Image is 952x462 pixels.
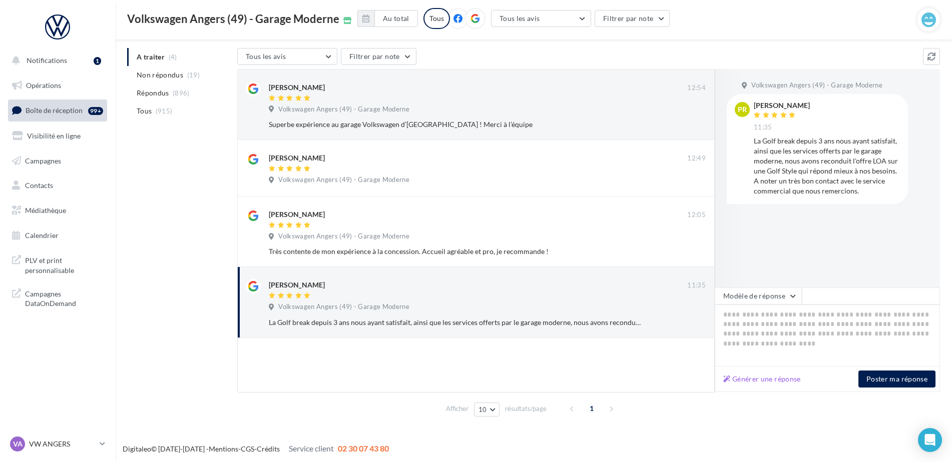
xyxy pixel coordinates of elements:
[754,136,900,196] div: La Golf break depuis 3 ans nous ayant satisfait, ainsi que les services offerts par le garage mod...
[357,10,418,27] button: Au total
[173,89,190,97] span: (896)
[27,56,67,64] span: Notifications
[137,88,169,98] span: Répondus
[754,123,772,132] span: 11:35
[505,404,547,413] span: résultats/page
[751,81,882,90] span: Volkswagen Angers (49) - Garage Moderne
[156,107,173,115] span: (915)
[269,246,641,256] div: Très contente de mon expérience à la concession. Accueil agréable et pro, je recommande !
[754,102,810,109] div: [PERSON_NAME]
[474,402,500,416] button: 10
[6,150,109,171] a: Campagnes
[209,444,238,453] a: Mentions
[918,428,942,452] div: Open Intercom Messenger
[423,8,450,29] div: Tous
[858,370,935,387] button: Poster ma réponse
[123,444,389,453] span: © [DATE]-[DATE] - - -
[479,405,487,413] span: 10
[25,287,103,308] span: Campagnes DataOnDemand
[269,82,325,92] div: [PERSON_NAME]
[137,106,152,116] span: Tous
[6,175,109,196] a: Contacts
[269,280,325,290] div: [PERSON_NAME]
[6,50,105,71] button: Notifications 1
[491,10,591,27] button: Tous les avis
[25,181,53,189] span: Contacts
[269,317,641,327] div: La Golf break depuis 3 ans nous ayant satisfait, ainsi que les services offerts par le garage mod...
[127,13,339,24] span: Volkswagen Angers (49) - Garage Moderne
[88,107,103,115] div: 99+
[94,57,101,65] div: 1
[6,225,109,246] a: Calendrier
[137,70,183,80] span: Non répondus
[687,154,706,163] span: 12:49
[25,156,61,164] span: Campagnes
[500,14,540,22] span: Tous les avis
[241,444,254,453] a: CGS
[446,404,468,413] span: Afficher
[237,48,337,65] button: Tous les avis
[584,400,600,416] span: 1
[687,210,706,219] span: 12:05
[6,249,109,279] a: PLV et print personnalisable
[25,206,66,214] span: Médiathèque
[8,434,107,453] a: VA VW ANGERS
[269,153,325,163] div: [PERSON_NAME]
[341,48,416,65] button: Filtrer par note
[6,125,109,146] a: Visibilité en ligne
[289,443,334,453] span: Service client
[715,287,802,304] button: Modèle de réponse
[26,81,61,89] span: Opérations
[123,444,151,453] a: Digitaleo
[26,106,83,114] span: Boîte de réception
[27,131,81,140] span: Visibilité en ligne
[719,373,805,385] button: Générer une réponse
[6,99,109,121] a: Boîte de réception99+
[246,52,286,60] span: Tous les avis
[187,71,200,79] span: (19)
[6,283,109,312] a: Campagnes DataOnDemand
[278,175,409,184] span: Volkswagen Angers (49) - Garage Moderne
[278,232,409,241] span: Volkswagen Angers (49) - Garage Moderne
[278,302,409,311] span: Volkswagen Angers (49) - Garage Moderne
[687,281,706,290] span: 11:35
[269,119,641,129] div: Superbe expérience au garage Volkswagen d’[GEOGRAPHIC_DATA] ! Merci à l’équipe
[595,10,670,27] button: Filtrer par note
[25,253,103,275] span: PLV et print personnalisable
[13,439,23,449] span: VA
[6,75,109,96] a: Opérations
[738,104,747,114] span: PR
[687,83,706,92] span: 12:54
[6,200,109,221] a: Médiathèque
[374,10,418,27] button: Au total
[278,105,409,114] span: Volkswagen Angers (49) - Garage Moderne
[338,443,389,453] span: 02 30 07 43 80
[269,209,325,219] div: [PERSON_NAME]
[29,439,96,449] p: VW ANGERS
[25,231,59,239] span: Calendrier
[257,444,280,453] a: Crédits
